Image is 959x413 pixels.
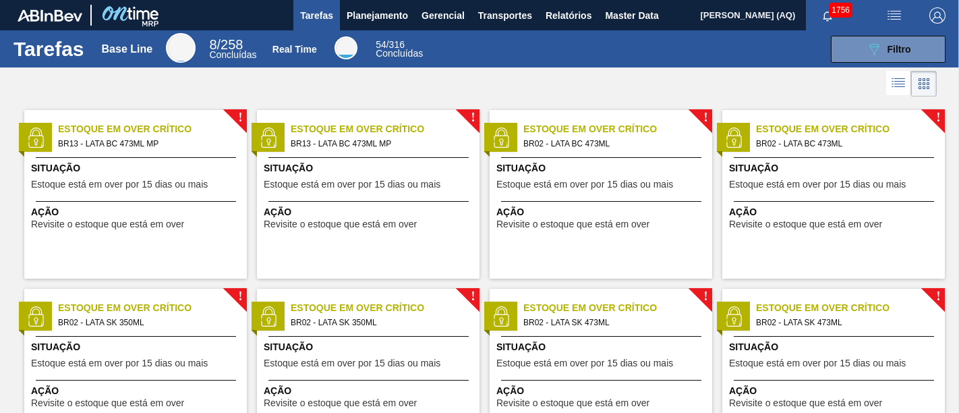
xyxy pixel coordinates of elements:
[523,315,701,330] span: BR02 - LATA SK 473ML
[496,161,709,175] span: Situação
[18,9,82,22] img: TNhmsLtSVTkK8tSr43FrP2fwEKptu5GPRR3wAAAABJRU5ErkJggg==
[703,113,707,123] span: !
[13,41,84,57] h1: Tarefas
[291,315,469,330] span: BR02 - LATA SK 350ML
[26,128,46,148] img: status
[491,306,511,327] img: status
[829,3,852,18] span: 1756
[264,384,476,398] span: Ação
[496,205,709,219] span: Ação
[238,292,242,302] span: !
[58,301,247,315] span: Estoque em Over Crítico
[291,301,480,315] span: Estoque em Over Crítico
[936,292,940,302] span: !
[264,180,440,190] span: Estoque está em over por 15 dias ou mais
[102,43,153,55] div: Base Line
[31,358,208,368] span: Estoque está em over por 15 dias ou mais
[471,292,475,302] span: !
[929,7,946,24] img: Logout
[31,161,243,175] span: Situação
[31,205,243,219] span: Ação
[724,306,744,327] img: status
[729,384,941,398] span: Ação
[291,136,469,151] span: BR13 - LATA BC 473ML MP
[605,7,658,24] span: Master Data
[703,292,707,302] span: !
[31,384,243,398] span: Ação
[209,39,256,59] div: Base Line
[523,122,712,136] span: Estoque em Over Crítico
[496,398,649,408] span: Revisite o estoque que está em over
[523,136,701,151] span: BR02 - LATA BC 473ML
[31,340,243,354] span: Situação
[756,315,934,330] span: BR02 - LATA SK 473ML
[58,122,247,136] span: Estoque em Over Crítico
[496,384,709,398] span: Ação
[729,205,941,219] span: Ação
[376,48,423,59] span: Concluídas
[756,136,934,151] span: BR02 - LATA BC 473ML
[335,36,357,59] div: Real Time
[31,398,184,408] span: Revisite o estoque que está em over
[729,161,941,175] span: Situação
[258,306,279,327] img: status
[886,7,902,24] img: userActions
[264,340,476,354] span: Situação
[936,113,940,123] span: !
[376,40,423,58] div: Real Time
[31,219,184,229] span: Revisite o estoque que está em over
[546,7,591,24] span: Relatórios
[729,398,882,408] span: Revisite o estoque que está em over
[264,219,417,229] span: Revisite o estoque que está em over
[58,315,236,330] span: BR02 - LATA SK 350ML
[886,71,911,97] div: Visão em Lista
[756,122,945,136] span: Estoque em Over Crítico
[729,340,941,354] span: Situação
[831,36,946,63] button: Filtro
[729,358,906,368] span: Estoque está em over por 15 dias ou mais
[258,128,279,148] img: status
[376,39,386,50] span: 54
[888,44,911,55] span: Filtro
[300,7,333,24] span: Tarefas
[911,71,937,97] div: Visão em Cards
[264,358,440,368] span: Estoque está em over por 15 dias ou mais
[209,49,256,60] span: Concluídas
[496,219,649,229] span: Revisite o estoque que está em over
[496,340,709,354] span: Situação
[238,113,242,123] span: !
[724,128,744,148] img: status
[58,136,236,151] span: BR13 - LATA BC 473ML MP
[209,37,243,52] span: / 258
[347,7,408,24] span: Planejamento
[478,7,532,24] span: Transportes
[491,128,511,148] img: status
[264,161,476,175] span: Situação
[756,301,945,315] span: Estoque em Over Crítico
[166,33,196,63] div: Base Line
[729,180,906,190] span: Estoque está em over por 15 dias ou mais
[264,398,417,408] span: Revisite o estoque que está em over
[422,7,465,24] span: Gerencial
[496,358,673,368] span: Estoque está em over por 15 dias ou mais
[272,44,317,55] div: Real Time
[496,180,673,190] span: Estoque está em over por 15 dias ou mais
[806,6,849,25] button: Notificações
[291,122,480,136] span: Estoque em Over Crítico
[471,113,475,123] span: !
[209,37,216,52] span: 8
[26,306,46,327] img: status
[264,205,476,219] span: Ação
[376,39,405,50] span: / 316
[523,301,712,315] span: Estoque em Over Crítico
[31,180,208,190] span: Estoque está em over por 15 dias ou mais
[729,219,882,229] span: Revisite o estoque que está em over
